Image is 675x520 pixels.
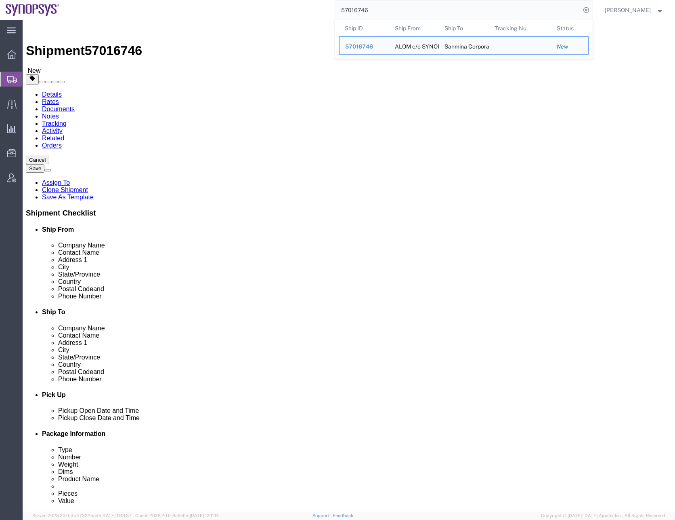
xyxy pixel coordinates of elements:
span: Client: 2025.20.0-8c6e0cf [135,513,219,518]
div: ALOM c/o SYNOPSYS [394,37,433,54]
iframe: FS Legacy Container [23,20,675,512]
span: [DATE] 11:13:37 [101,513,132,518]
span: Rafael Chacon [605,6,651,15]
th: Ship ID [339,20,389,36]
a: Feedback [333,513,353,518]
th: Ship From [389,20,439,36]
div: 57016746 [345,42,384,51]
th: Ship To [439,20,489,36]
th: Tracking Nu. [488,20,551,36]
div: Sanmina Corporation [444,37,483,54]
a: Support [312,513,333,518]
div: New [557,42,583,51]
span: Server: 2025.20.0-db47332bad5 [32,513,132,518]
table: Search Results [339,20,593,59]
input: Search for shipment number, reference number [335,0,581,20]
span: [DATE] 12:11:14 [190,513,219,518]
span: Copyright © [DATE]-[DATE] Agistix Inc., All Rights Reserved [541,512,665,519]
button: [PERSON_NAME] [604,5,664,15]
img: logo [6,4,60,16]
span: 57016746 [345,43,373,50]
th: Status [551,20,589,36]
